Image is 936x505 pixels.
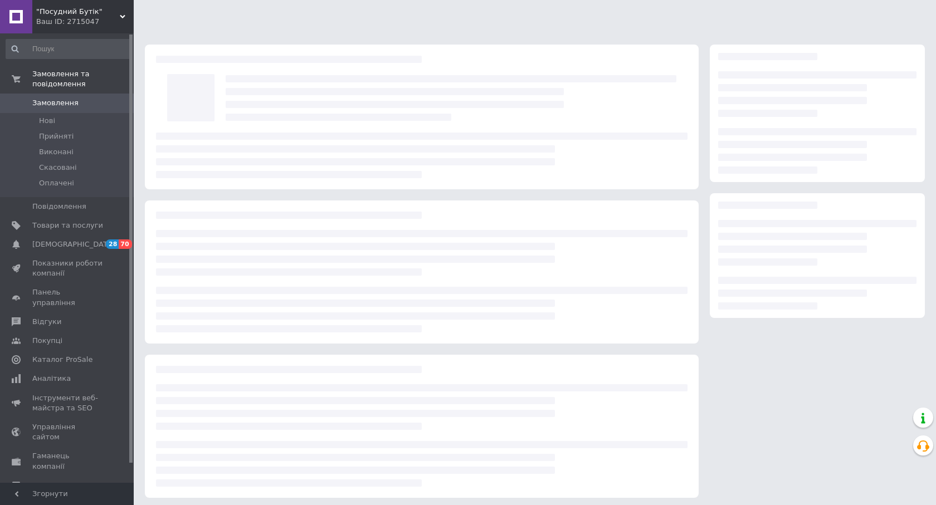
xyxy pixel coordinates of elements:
span: Показники роботи компанії [32,258,103,278]
span: Замовлення та повідомлення [32,69,134,89]
span: Замовлення [32,98,79,108]
span: Управління сайтом [32,422,103,442]
div: Ваш ID: 2715047 [36,17,134,27]
span: Виконані [39,147,74,157]
span: Прийняті [39,131,74,141]
span: "Посудний Бутік" [36,7,120,17]
span: 70 [119,239,131,249]
span: Каталог ProSale [32,355,92,365]
input: Пошук [6,39,131,59]
span: Повідомлення [32,202,86,212]
span: Інструменти веб-майстра та SEO [32,393,103,413]
span: 28 [106,239,119,249]
span: Відгуки [32,317,61,327]
span: Маркет [32,481,61,491]
span: [DEMOGRAPHIC_DATA] [32,239,115,249]
span: Нові [39,116,55,126]
span: Оплачені [39,178,74,188]
span: Гаманець компанії [32,451,103,471]
span: Покупці [32,336,62,346]
span: Аналітика [32,374,71,384]
span: Товари та послуги [32,220,103,231]
span: Скасовані [39,163,77,173]
span: Панель управління [32,287,103,307]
